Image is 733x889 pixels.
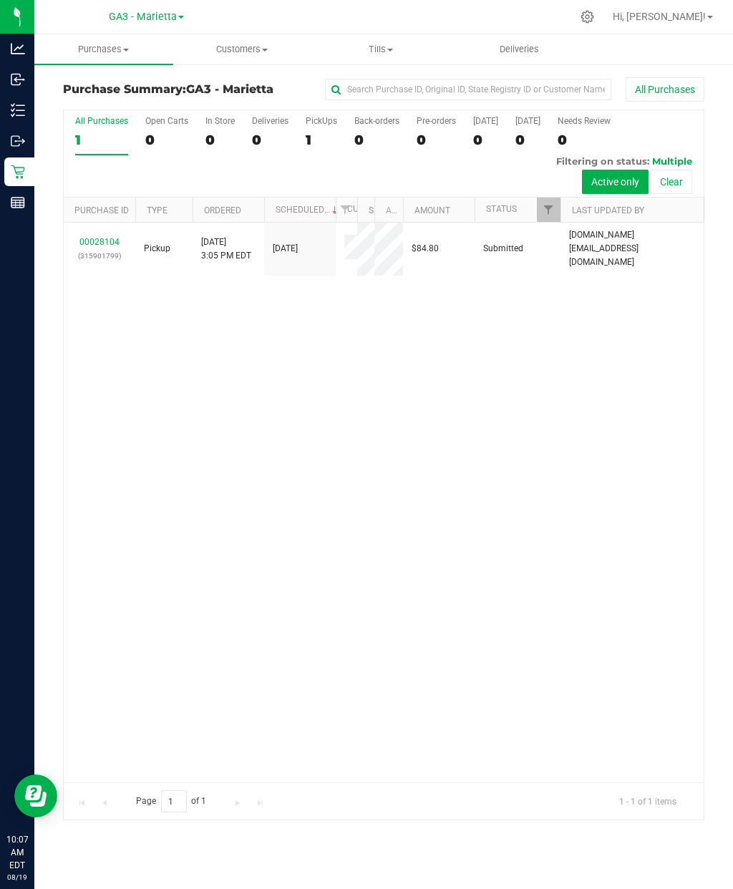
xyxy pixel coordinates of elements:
a: Type [147,205,168,215]
inline-svg: Retail [11,165,25,179]
a: Deliveries [450,34,589,64]
a: Amount [414,205,450,215]
inline-svg: Inventory [11,103,25,117]
h3: Purchase Summary: [63,83,277,96]
div: Deliveries [252,116,288,126]
span: [DOMAIN_NAME][EMAIL_ADDRESS][DOMAIN_NAME] [569,228,695,270]
span: Submitted [483,242,523,256]
a: Purchase ID [74,205,129,215]
span: Customers [174,43,311,56]
inline-svg: Outbound [11,134,25,148]
div: 1 [75,132,128,148]
p: 08/19 [6,872,28,883]
p: (315901799) [72,249,127,263]
a: Filter [537,198,560,222]
div: 0 [558,132,611,148]
div: Back-orders [354,116,399,126]
inline-svg: Analytics [11,42,25,56]
a: Ordered [204,205,241,215]
span: GA3 - Marietta [186,82,273,96]
div: [DATE] [473,116,498,126]
inline-svg: Inbound [11,72,25,87]
div: 0 [252,132,288,148]
a: Last Updated By [572,205,644,215]
span: $84.80 [412,242,439,256]
div: 0 [473,132,498,148]
div: 0 [205,132,235,148]
div: 0 [515,132,540,148]
inline-svg: Reports [11,195,25,210]
span: Hi, [PERSON_NAME]! [613,11,706,22]
div: 0 [145,132,188,148]
input: 1 [161,790,187,812]
a: Filter [334,198,357,222]
button: Active only [582,170,649,194]
span: Pickup [144,242,170,256]
a: State Registry ID [369,205,444,215]
div: 0 [417,132,456,148]
button: Clear [651,170,692,194]
iframe: Resource center [14,774,57,817]
div: [DATE] [515,116,540,126]
th: Address [374,198,403,223]
div: PickUps [306,116,337,126]
span: Multiple [652,155,692,167]
span: GA3 - Marietta [109,11,177,23]
div: Pre-orders [417,116,456,126]
div: In Store [205,116,235,126]
span: Tills [312,43,450,56]
span: [DATE] 3:05 PM EDT [201,235,251,263]
div: Manage settings [578,10,596,24]
span: Purchases [34,43,173,56]
a: Customers [173,34,312,64]
a: 00028104 [79,237,120,247]
input: Search Purchase ID, Original ID, State Registry ID or Customer Name... [325,79,611,100]
span: Deliveries [480,43,558,56]
span: 1 - 1 of 1 items [608,790,688,812]
div: Open Carts [145,116,188,126]
span: Filtering on status: [556,155,649,167]
div: All Purchases [75,116,128,126]
p: 10:07 AM EDT [6,833,28,872]
button: All Purchases [626,77,704,102]
span: Page of 1 [124,790,218,812]
a: Purchases [34,34,173,64]
div: Needs Review [558,116,611,126]
a: Tills [311,34,450,64]
span: [DATE] [273,242,298,256]
div: 0 [354,132,399,148]
div: 1 [306,132,337,148]
a: Scheduled [276,205,341,215]
a: Status [486,204,517,214]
